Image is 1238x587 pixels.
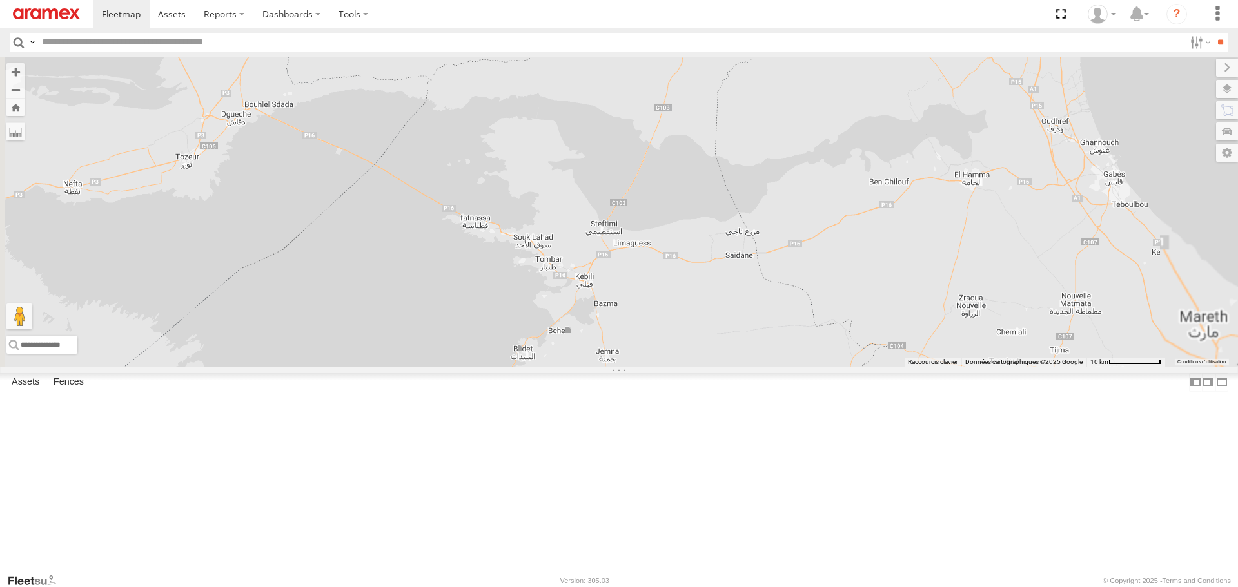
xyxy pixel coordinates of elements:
label: Search Query [27,33,37,52]
label: Dock Summary Table to the Right [1202,373,1215,392]
label: Dock Summary Table to the Left [1189,373,1202,392]
div: Youssef Smat [1083,5,1121,24]
label: Map Settings [1216,144,1238,162]
button: Faites glisser Pegman sur la carte pour ouvrir Street View [6,303,32,329]
img: aramex-logo.svg [13,8,80,19]
button: Raccourcis clavier [908,358,958,367]
span: Données cartographiques ©2025 Google [965,358,1083,365]
label: Hide Summary Table [1215,373,1228,392]
i: ? [1166,4,1187,24]
a: Visit our Website [7,574,66,587]
label: Assets [5,374,46,392]
label: Search Filter Options [1185,33,1213,52]
label: Fences [47,374,90,392]
button: Zoom out [6,81,25,99]
a: Conditions d'utilisation [1177,359,1226,364]
button: Zoom Home [6,99,25,116]
span: 10 km [1090,358,1108,365]
button: Zoom in [6,63,25,81]
label: Measure [6,122,25,140]
a: Terms and Conditions [1163,577,1231,584]
button: Échelle de la carte : 10 km pour 78 pixels [1086,358,1165,367]
div: © Copyright 2025 - [1103,577,1231,584]
div: Version: 305.03 [560,577,609,584]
